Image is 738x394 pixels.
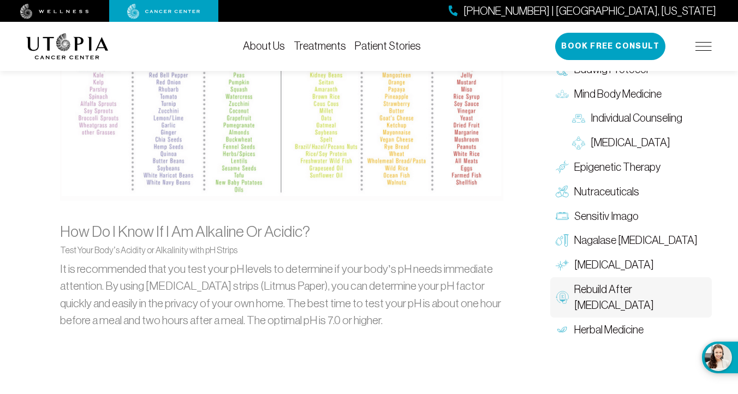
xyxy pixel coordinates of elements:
[572,136,585,150] img: Group Therapy
[550,318,712,342] a: Herbal Medicine
[550,82,712,106] a: Mind Body Medicine
[574,322,644,338] span: Herbal Medicine
[556,210,569,223] img: Sensitiv Imago
[127,4,200,19] img: cancer center
[556,291,569,304] img: Rebuild After Chemo
[550,277,712,318] a: Rebuild After [MEDICAL_DATA]
[243,40,285,52] a: About Us
[556,234,569,247] img: Nagalase Blood Test
[555,33,665,60] button: Book Free Consult
[574,282,706,313] span: Rebuild After [MEDICAL_DATA]
[574,233,698,249] span: Nagalase [MEDICAL_DATA]
[556,87,569,100] img: Mind Body Medicine
[567,106,712,131] a: Individual Counseling
[556,323,569,336] img: Herbal Medicine
[574,257,654,273] span: [MEDICAL_DATA]
[550,204,712,229] a: Sensitiv Imago
[550,229,712,253] a: Nagalase [MEDICAL_DATA]
[574,208,639,224] span: Sensitiv Imago
[550,180,712,204] a: Nutraceuticals
[463,3,716,19] span: [PHONE_NUMBER] | [GEOGRAPHIC_DATA], [US_STATE]
[556,161,569,174] img: Epigenetic Therapy
[20,4,89,19] img: wellness
[294,40,346,52] a: Treatments
[26,33,109,59] img: logo
[355,40,421,52] a: Patient Stories
[574,86,662,102] span: Mind Body Medicine
[591,135,670,151] span: [MEDICAL_DATA]
[550,155,712,180] a: Epigenetic Therapy
[567,130,712,155] a: [MEDICAL_DATA]
[591,111,682,127] span: Individual Counseling
[60,260,503,329] p: It is recommended that you test your pH levels to determine if your body’s pH needs immediate att...
[556,259,569,272] img: Hyperthermia
[60,223,503,241] h3: How Do I Know If I Am Alkaline Or Acidic?
[550,253,712,277] a: [MEDICAL_DATA]
[60,245,503,255] h6: Test Your Body’s Acidity or Alkalinity with pH Strips
[556,185,569,198] img: Nutraceuticals
[574,159,660,175] span: Epigenetic Therapy
[574,184,639,200] span: Nutraceuticals
[572,112,585,125] img: Individual Counseling
[449,3,716,19] a: [PHONE_NUMBER] | [GEOGRAPHIC_DATA], [US_STATE]
[695,42,712,51] img: icon-hamburger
